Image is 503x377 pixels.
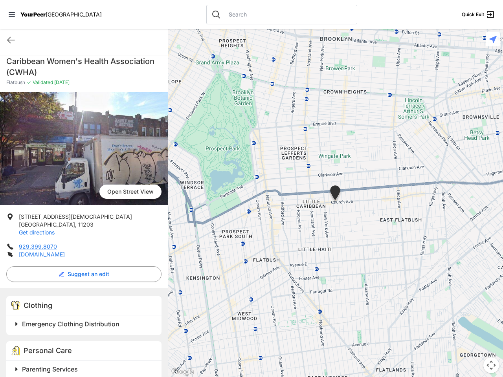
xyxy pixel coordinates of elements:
[22,365,78,373] span: Parenting Services
[78,221,94,228] span: 11203
[46,11,102,18] span: [GEOGRAPHIC_DATA]
[19,251,65,258] a: [DOMAIN_NAME]
[6,56,162,78] h1: Caribbean Women's Health Association (CWHA)
[33,79,53,85] span: Validated
[27,79,31,86] span: ✓
[22,320,119,328] span: Emergency Clothing Distribution
[19,229,55,236] a: Get directions
[75,221,77,228] span: ,
[6,266,162,282] button: Suggest an edit
[19,243,57,250] a: 929.399.8070
[24,301,52,309] span: Clothing
[20,11,46,18] span: YourPeer
[19,221,75,228] span: [GEOGRAPHIC_DATA]
[19,213,132,220] span: [STREET_ADDRESS][DEMOGRAPHIC_DATA]
[20,12,102,17] a: YourPeer[GEOGRAPHIC_DATA]
[99,185,162,199] a: Open Street View
[53,79,70,85] span: [DATE]
[6,79,25,86] span: Flatbush
[170,367,196,377] img: Google
[24,346,72,355] span: Personal Care
[224,11,352,18] input: Search
[483,357,499,373] button: Map camera controls
[462,11,484,18] span: Quick Exit
[170,367,196,377] a: Open this area in Google Maps (opens a new window)
[462,10,495,19] a: Quick Exit
[68,270,109,278] span: Suggest an edit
